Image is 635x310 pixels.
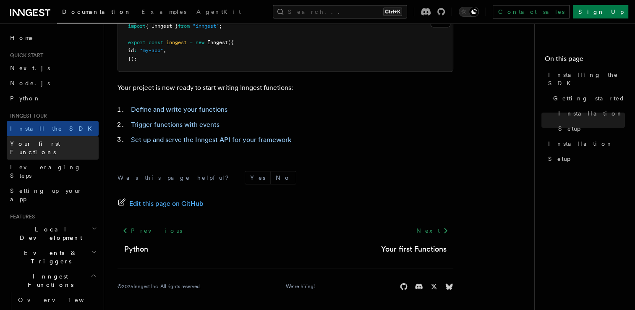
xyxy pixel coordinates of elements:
a: Install the SDK [7,121,99,136]
span: Your first Functions [10,140,60,155]
span: inngest [166,39,187,45]
span: Node.js [10,80,50,87]
p: Your project is now ready to start writing Inngest functions: [118,82,453,94]
button: Events & Triggers [7,245,99,269]
span: Examples [141,8,186,15]
a: Setting up your app [7,183,99,207]
span: Getting started [553,94,625,102]
a: Set up and serve the Inngest API for your framework [131,136,291,144]
span: Inngest [207,39,228,45]
span: Installation [558,109,623,118]
span: from [178,23,190,29]
span: Documentation [62,8,131,15]
a: Edit this page on GitHub [118,198,204,210]
a: Leveraging Steps [7,160,99,183]
span: Setup [548,155,570,163]
h4: On this page [545,54,625,67]
span: Setup [558,124,580,133]
span: , [163,47,166,53]
span: import [128,23,146,29]
span: Quick start [7,52,43,59]
a: Previous [118,223,187,238]
span: Features [7,213,35,220]
span: { Inngest } [146,23,178,29]
a: Define and write your functions [131,105,227,113]
span: Leveraging Steps [10,164,81,179]
a: Home [7,30,99,45]
a: Node.js [7,76,99,91]
a: Installing the SDK [545,67,625,91]
span: Home [10,34,34,42]
span: Edit this page on GitHub [129,198,204,210]
button: No [271,171,296,184]
span: Setting up your app [10,187,82,202]
a: Overview [15,292,99,307]
div: © 2025 Inngest Inc. All rights reserved. [118,283,201,290]
span: "my-app" [140,47,163,53]
span: Inngest tour [7,113,47,119]
button: Yes [245,171,270,184]
button: Toggle dark mode [459,7,479,17]
span: export [128,39,146,45]
span: "inngest" [193,23,219,29]
span: const [149,39,163,45]
span: Install the SDK [10,125,97,132]
a: Contact sales [493,5,570,18]
button: Search...Ctrl+K [273,5,407,18]
a: Next.js [7,60,99,76]
a: Your first Functions [381,243,447,255]
span: }); [128,56,137,62]
span: Events & Triggers [7,249,91,265]
span: ({ [228,39,234,45]
a: Python [124,243,148,255]
a: AgentKit [191,3,246,23]
button: Inngest Functions [7,269,99,292]
a: We're hiring! [286,283,315,290]
a: Getting started [550,91,625,106]
span: Overview [18,297,105,303]
a: Sign Up [573,5,628,18]
span: new [196,39,204,45]
a: Documentation [57,3,136,24]
a: Your first Functions [7,136,99,160]
span: Local Development [7,225,91,242]
span: Next.js [10,65,50,71]
a: Installation [555,106,625,121]
span: Inngest Functions [7,272,91,289]
kbd: Ctrl+K [383,8,402,16]
span: Python [10,95,41,102]
button: Local Development [7,222,99,245]
span: id [128,47,134,53]
span: = [190,39,193,45]
span: : [134,47,137,53]
span: Installation [548,139,613,148]
a: Trigger functions with events [131,121,220,129]
a: Python [7,91,99,106]
a: Setup [555,121,625,136]
a: Next [411,223,453,238]
p: Was this page helpful? [118,173,235,182]
a: Installation [545,136,625,151]
span: AgentKit [196,8,241,15]
span: Installing the SDK [548,71,625,87]
span: ; [219,23,222,29]
a: Examples [136,3,191,23]
a: Setup [545,151,625,166]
